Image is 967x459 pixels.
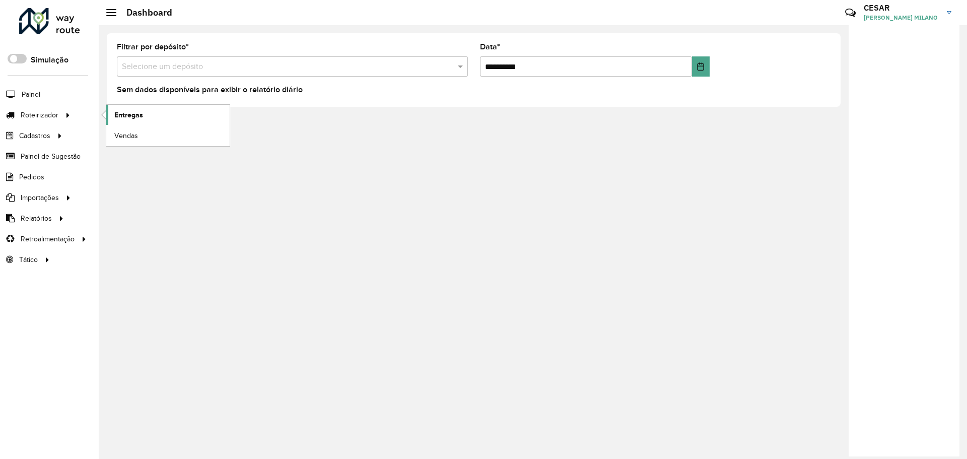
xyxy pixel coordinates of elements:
a: Vendas [106,125,230,146]
label: Simulação [31,54,68,66]
a: Entregas [106,105,230,125]
span: Relatórios [21,213,52,224]
button: Choose Date [692,56,710,77]
span: [PERSON_NAME] MILANO [864,13,939,22]
span: Tático [19,254,38,265]
span: Pedidos [19,172,44,182]
span: Cadastros [19,130,50,141]
span: Retroalimentação [21,234,75,244]
span: Vendas [114,130,138,141]
label: Filtrar por depósito [117,41,189,53]
span: Roteirizador [21,110,58,120]
label: Data [480,41,500,53]
a: Contato Rápido [840,2,861,24]
label: Sem dados disponíveis para exibir o relatório diário [117,84,303,96]
h2: Dashboard [116,7,172,18]
span: Painel [22,89,40,100]
span: Entregas [114,110,143,120]
span: Painel de Sugestão [21,151,81,162]
h3: CESAR [864,3,939,13]
span: Importações [21,192,59,203]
